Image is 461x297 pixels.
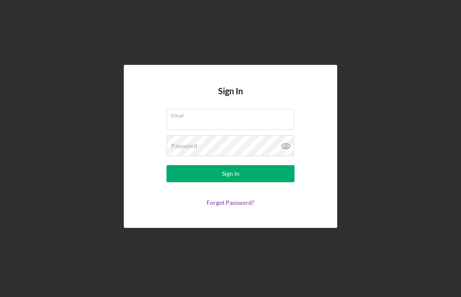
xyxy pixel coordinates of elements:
h4: Sign In [218,86,243,109]
label: Password [171,143,197,149]
button: Sign In [166,165,295,182]
a: Forgot Password? [207,199,254,206]
div: Sign In [222,165,239,182]
label: Email [171,109,294,119]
